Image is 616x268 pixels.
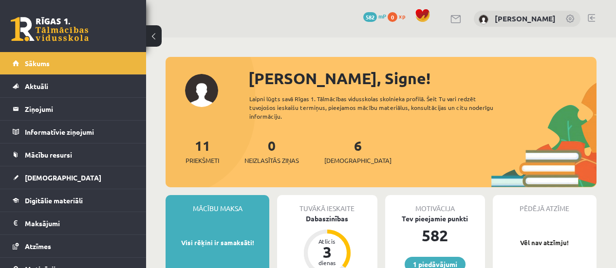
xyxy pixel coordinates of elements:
[13,166,134,189] a: [DEMOGRAPHIC_DATA]
[385,224,485,247] div: 582
[170,238,264,248] p: Visi rēķini ir samaksāti!
[25,173,101,182] span: [DEMOGRAPHIC_DATA]
[13,235,134,257] a: Atzīmes
[13,98,134,120] a: Ziņojumi
[388,12,397,22] span: 0
[13,75,134,97] a: Aktuāli
[313,260,342,266] div: dienas
[324,137,392,165] a: 6[DEMOGRAPHIC_DATA]
[13,143,134,166] a: Mācību resursi
[378,12,386,20] span: mP
[313,238,342,244] div: Atlicis
[479,15,488,24] img: Signe Pužule
[495,14,556,23] a: [PERSON_NAME]
[166,195,269,214] div: Mācību maksa
[13,121,134,143] a: Informatīvie ziņojumi
[248,67,597,90] div: [PERSON_NAME], Signe!
[399,12,405,20] span: xp
[13,212,134,234] a: Maksājumi
[385,214,485,224] div: Tev pieejamie punkti
[493,195,597,214] div: Pēdējā atzīme
[25,150,72,159] span: Mācību resursi
[363,12,377,22] span: 582
[25,98,134,120] legend: Ziņojumi
[244,137,299,165] a: 0Neizlasītās ziņas
[186,156,219,165] span: Priekšmeti
[388,12,410,20] a: 0 xp
[363,12,386,20] a: 582 mP
[249,94,508,121] div: Laipni lūgts savā Rīgas 1. Tālmācības vidusskolas skolnieka profilā. Šeit Tu vari redzēt tuvojošo...
[313,244,342,260] div: 3
[186,137,219,165] a: 11Priekšmeti
[25,196,83,205] span: Digitālie materiāli
[277,214,377,224] div: Dabaszinības
[25,121,134,143] legend: Informatīvie ziņojumi
[25,59,50,68] span: Sākums
[385,195,485,214] div: Motivācija
[25,242,51,250] span: Atzīmes
[498,238,592,248] p: Vēl nav atzīmju!
[244,156,299,165] span: Neizlasītās ziņas
[324,156,392,165] span: [DEMOGRAPHIC_DATA]
[13,189,134,212] a: Digitālie materiāli
[25,82,48,90] span: Aktuāli
[25,212,134,234] legend: Maksājumi
[11,17,89,41] a: Rīgas 1. Tālmācības vidusskola
[13,52,134,74] a: Sākums
[277,195,377,214] div: Tuvākā ieskaite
